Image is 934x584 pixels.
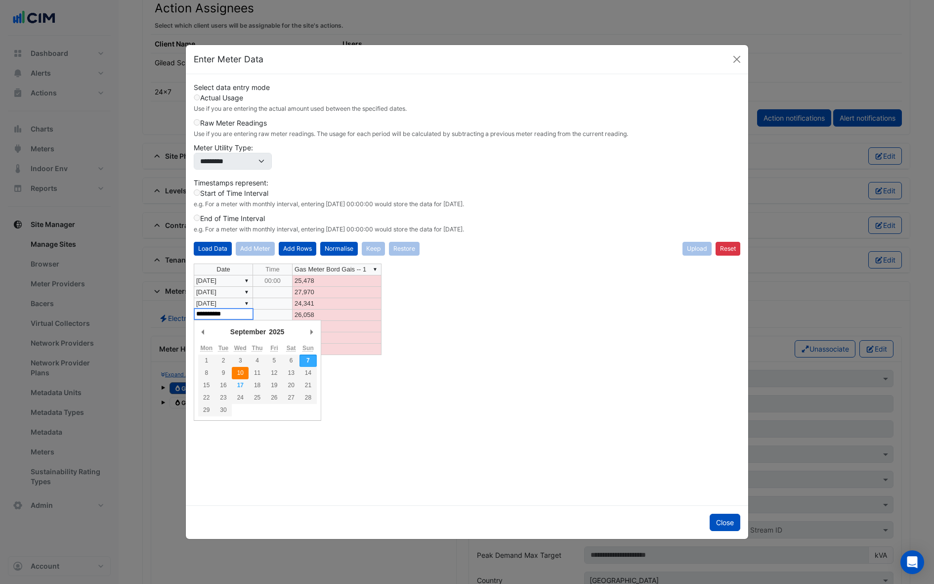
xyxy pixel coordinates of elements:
[299,355,316,367] button: 7
[232,355,249,367] button: 3
[200,345,212,352] abbr: Monday
[194,82,740,238] div: Select data entry mode
[194,142,272,170] label: Meter Utility Type:
[266,355,283,367] button: 5
[194,153,272,170] select: Meter Utility Type:
[287,345,296,352] abbr: Saturday
[729,52,744,67] button: Close
[215,367,232,379] button: 9
[194,275,253,287] td: [DATE]
[307,324,317,339] button: Next Month
[302,345,314,352] abbr: Sunday
[194,213,464,234] label: End of Time Interval
[198,379,215,392] button: 15
[253,264,293,275] td: Time
[234,345,247,352] abbr: Wednesday
[283,367,299,379] button: 13
[215,379,232,392] button: 16
[299,367,316,379] button: 14
[279,242,316,256] button: Add Rows
[283,379,299,392] button: 20
[710,514,740,531] button: Close
[266,367,283,379] button: 12
[293,264,382,275] td: Gas Meter Bord Gais -- 1
[266,392,283,404] button: 26
[194,287,253,298] td: [DATE]
[194,200,464,208] small: e.g. For a meter with monthly interval, entering [DATE] 00:00:00 would store the data for [DATE].
[232,379,249,392] button: 17
[194,118,628,138] label: Raw Meter Readings
[293,287,382,298] td: 27,970
[293,310,382,321] td: 26,058
[243,298,251,309] div: ▼
[194,189,200,196] input: Start of Time Interval e.g. For a meter with monthly interval, entering [DATE] 00:00:00 would sto...
[229,324,267,339] div: September
[215,404,232,416] button: 30
[299,379,316,392] button: 21
[293,275,382,287] td: 25,478
[194,53,263,66] h5: Enter Meter Data
[249,392,265,404] button: 25
[232,392,249,404] button: 24
[249,355,265,367] button: 4
[283,392,299,404] button: 27
[198,404,215,416] button: 29
[293,321,382,332] td: 29,696
[194,215,200,221] input: End of Time Interval e.g. For a meter with monthly interval, entering [DATE] 00:00:00 would store...
[293,298,382,310] td: 24,341
[215,392,232,404] button: 23
[249,379,265,392] button: 18
[299,392,316,404] button: 28
[900,550,924,574] div: Open Intercom Messenger
[198,355,215,367] button: 1
[243,275,251,286] div: ▼
[682,242,712,256] div: Data needs to be normalised before uploading.
[270,345,278,352] abbr: Friday
[243,287,251,297] div: ▼
[194,188,464,209] label: Start of Time Interval
[267,324,286,339] div: 2025
[252,345,263,352] abbr: Thursday
[232,367,249,379] button: 10
[716,242,740,256] button: Reset
[194,105,407,112] small: Use if you are entering the actual amount used between the specified dates.
[198,324,208,339] button: Previous Month
[194,298,253,310] td: [DATE]
[283,355,299,367] button: 6
[194,264,253,275] td: Date
[194,92,407,113] label: Actual Usage
[218,345,228,352] abbr: Tuesday
[194,242,232,256] button: Load Data
[194,94,200,101] input: Actual Usage Use if you are entering the actual amount used between the specified dates.
[194,178,740,238] div: Timestamps represent:
[215,355,232,367] button: 2
[194,119,200,126] input: Raw Meter Readings Use if you are entering raw meter readings. The usage for each period will be ...
[293,344,382,355] td: 30,817
[253,275,293,287] td: 00:00
[320,242,358,256] button: Normalise
[371,264,379,274] div: ▼
[194,225,464,233] small: e.g. For a meter with monthly interval, entering [DATE] 00:00:00 would store the data for [DATE].
[249,367,265,379] button: 11
[198,392,215,404] button: 22
[266,379,283,392] button: 19
[194,130,628,137] small: Use if you are entering raw meter readings. The usage for each period will be calculated by subtr...
[293,332,382,344] td: 29,980
[198,367,215,379] button: 8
